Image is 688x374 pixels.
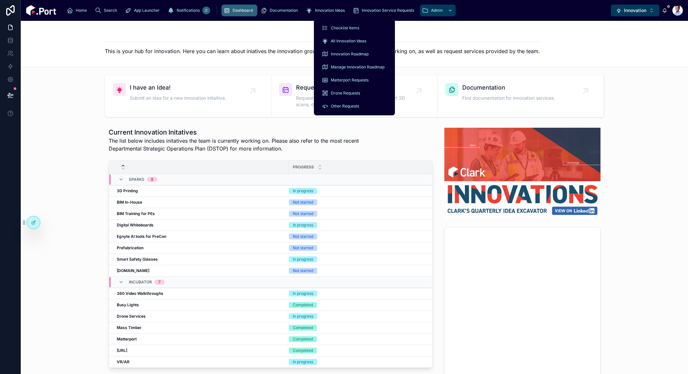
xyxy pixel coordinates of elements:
[117,257,158,262] strong: Smart Safety Glasses
[105,29,540,36] img: Breaking Ground
[331,104,359,109] span: Other Requests
[158,280,161,285] div: 7
[129,177,144,182] span: Sparks
[105,75,271,117] a: I have an Idea!Submit an idea for a new innovation initaitive.
[611,5,659,16] button: Select Button
[109,128,384,137] h1: Current Innovation Initatives
[293,211,313,217] div: Not started
[362,8,414,13] span: Innovation Service Requests
[293,199,313,205] div: Not started
[123,5,164,16] a: App Launcher
[129,280,152,285] span: Incubator
[293,313,313,319] div: In progress
[318,48,391,60] a: Innovation Roadmap
[117,348,127,353] strong: [URL]
[318,87,391,99] a: Drone Requests
[331,38,366,44] span: All Innovation Ideas
[293,256,313,262] div: In progress
[444,128,600,218] img: Innovation
[293,188,313,194] div: In progress
[318,74,391,86] a: Matterport Requests
[117,223,154,227] strong: Digital Whiteboards
[293,325,313,331] div: Completed
[331,91,360,96] span: Drone Requests
[61,3,611,18] div: scrollable content
[26,5,56,16] img: App logo
[117,314,146,319] strong: Drone Services
[318,35,391,47] a: All Innovation Ideas
[109,137,384,152] p: The list below includes initatives the team is currently working on. Please also refer to the mos...
[233,8,253,13] span: Dashboard
[93,5,122,16] a: Search
[134,8,160,13] span: App Launcher
[222,5,257,16] a: Dashboard
[177,8,200,13] span: Notifications
[76,8,87,13] span: Home
[304,5,349,16] a: Innovation Ideas
[318,22,391,34] a: Checklist Items
[130,95,226,101] span: Submit an idea for a new innovation initaitive.
[104,8,117,13] span: Search
[105,47,540,55] p: This is your hub for innovation. Here you can learn about iniatives the innovation group is consi...
[624,7,646,14] span: Innovation
[117,268,149,273] strong: [DOMAIN_NAME]
[318,61,391,73] a: Manage Innovation Roadmap
[462,83,555,92] span: Documentation
[331,51,369,57] span: Innovation Roadmap
[117,325,142,330] strong: Mass Timber
[117,200,142,205] strong: BIM In-House
[117,188,138,193] strong: 3D Printing
[202,7,210,14] div: 0
[293,302,313,308] div: Completed
[331,78,369,83] span: Matterport Requests
[117,291,163,296] strong: 360 Video Walkthroughs
[117,234,166,239] strong: Egnyte AI tools for PreCon
[270,8,298,13] span: Documentation
[271,75,438,117] a: Request Innovation ServiceRequest innovation services such as Matterport 3D scans, drone flights,...
[151,177,154,182] div: 8
[431,8,443,13] span: Admin
[293,291,313,296] div: In progress
[293,245,313,251] div: Not started
[293,336,313,342] div: Completed
[117,337,137,341] strong: Matterport
[293,268,313,274] div: Not started
[318,100,391,112] a: Other Requests
[259,5,303,16] a: Documentation
[293,222,313,228] div: In progress
[293,359,313,365] div: In progress
[293,234,313,239] div: Not started
[117,245,143,250] strong: Prefabrication
[331,25,359,31] span: Checklist Items
[117,359,129,364] strong: VR/AR
[420,5,456,16] a: Admin
[117,302,139,307] strong: Busy Lights
[117,211,155,216] strong: BIM Training for PEs
[296,95,419,108] span: Request innovation services such as Matterport 3D scans, drone flights, 360 cameras and more.
[65,5,91,16] a: Home
[293,348,313,353] div: Completed
[130,83,226,92] span: I have an Idea!
[438,75,604,117] a: DocumentationFind documentation for innovation services.
[331,65,384,70] span: Manage Innovation Roadmap
[351,5,419,16] a: Innovation Service Requests
[296,83,419,92] span: Request Innovation Service
[293,165,314,170] span: Progress
[315,8,345,13] span: Innovation Ideas
[462,95,555,101] span: Find documentation for innovation services.
[166,5,212,16] a: Notifications0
